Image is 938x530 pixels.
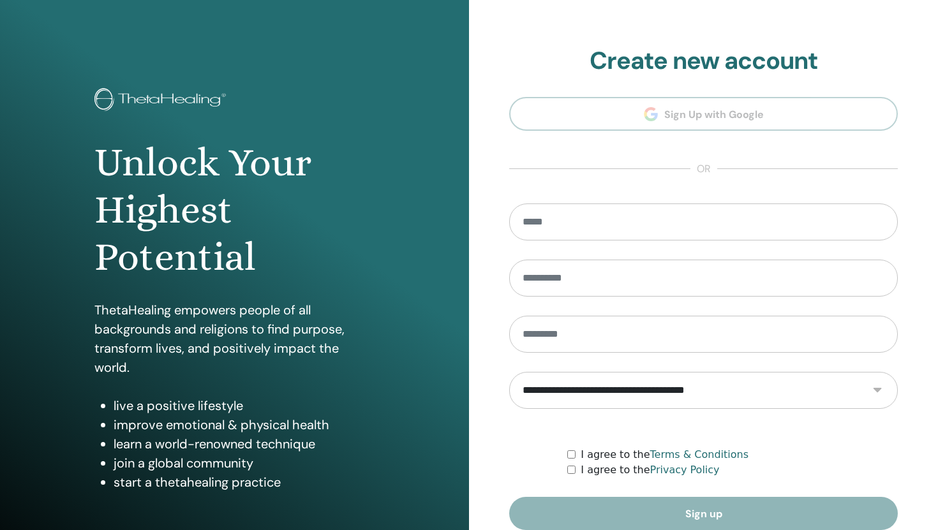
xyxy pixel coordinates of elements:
[690,161,717,177] span: or
[114,434,375,453] li: learn a world-renowned technique
[94,139,375,281] h1: Unlock Your Highest Potential
[650,448,748,460] a: Terms & Conditions
[114,396,375,415] li: live a positive lifestyle
[509,47,898,76] h2: Create new account
[581,462,719,478] label: I agree to the
[114,453,375,473] li: join a global community
[94,300,375,377] p: ThetaHealing empowers people of all backgrounds and religions to find purpose, transform lives, a...
[114,415,375,434] li: improve emotional & physical health
[114,473,375,492] li: start a thetahealing practice
[650,464,720,476] a: Privacy Policy
[581,447,748,462] label: I agree to the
